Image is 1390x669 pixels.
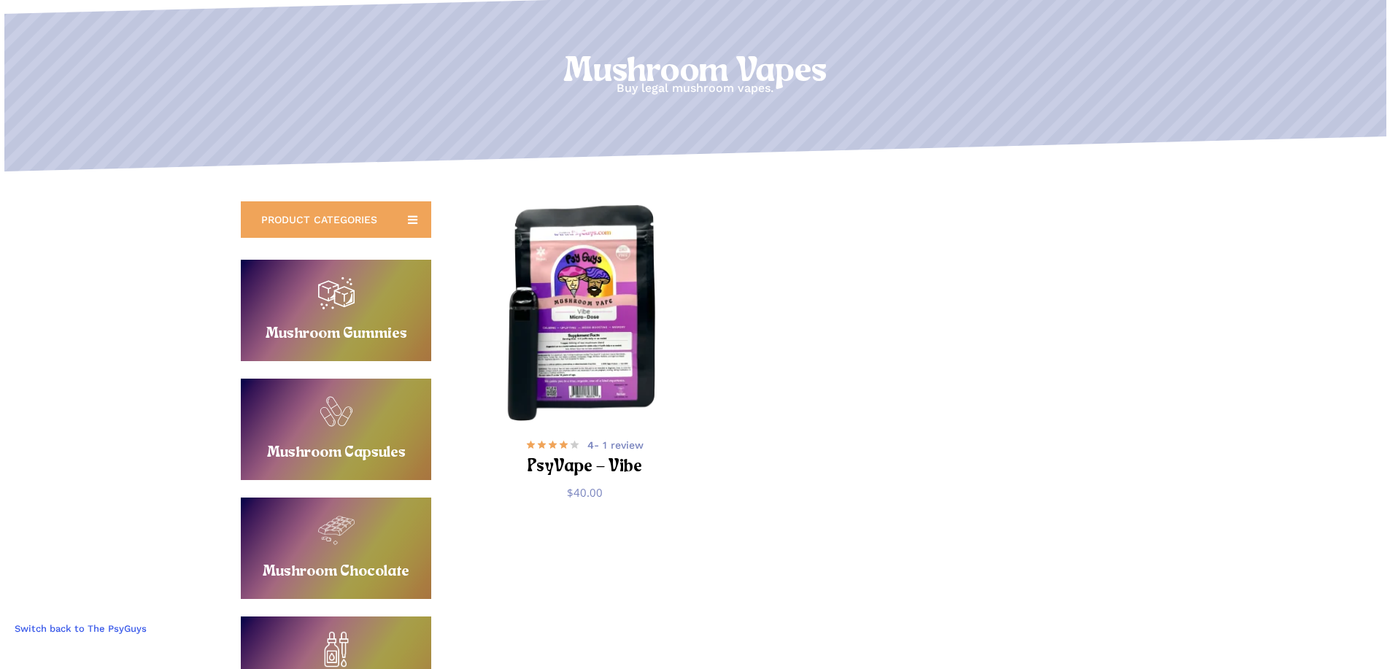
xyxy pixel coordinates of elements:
span: - 1 review [587,438,644,452]
h2: PsyVape – Vibe [496,454,673,481]
img: Psy Guys mushroom vape package and device [474,200,695,422]
span: $ [567,485,574,500]
b: 4 [587,439,594,451]
a: Switch back to The PsyGuys [7,617,154,640]
span: PRODUCT CATEGORIES [261,212,377,227]
a: PRODUCT CATEGORIES [241,201,431,238]
a: PsyVape - Vibe [478,204,692,418]
a: 4- 1 review PsyVape – Vibe [496,436,673,474]
bdi: 40.00 [567,485,603,500]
